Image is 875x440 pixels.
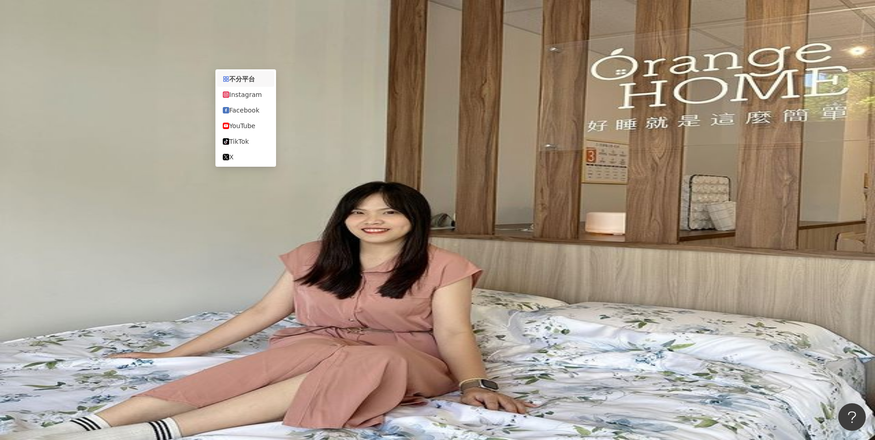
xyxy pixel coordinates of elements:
[223,121,269,131] div: YouTube
[223,136,269,147] div: TikTok
[838,403,866,431] iframe: Help Scout Beacon - Open
[223,74,269,84] div: 不分平台
[223,152,269,162] div: X
[223,90,269,100] div: Instagram
[223,105,269,115] div: Facebook
[223,76,229,82] span: appstore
